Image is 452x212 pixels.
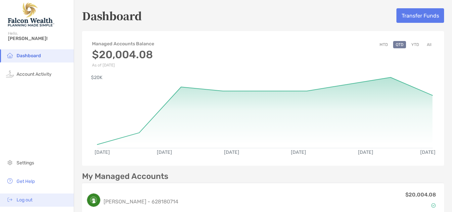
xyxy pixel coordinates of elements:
[393,41,406,48] button: QTD
[17,71,52,77] span: Account Activity
[6,70,14,78] img: activity icon
[420,149,435,155] text: [DATE]
[6,158,14,166] img: settings icon
[396,8,444,23] button: Transfer Funds
[87,193,100,207] img: logo account
[95,149,110,155] text: [DATE]
[82,8,142,23] h5: Dashboard
[17,53,41,59] span: Dashboard
[17,179,35,184] span: Get Help
[8,3,54,26] img: Falcon Wealth Planning Logo
[431,203,436,208] img: Account Status icon
[104,197,178,206] p: [PERSON_NAME] - 628180714
[17,160,34,166] span: Settings
[405,191,436,199] p: $20,004.08
[6,51,14,59] img: household icon
[409,41,422,48] button: YTD
[17,197,32,203] span: Log out
[424,41,434,48] button: All
[358,149,373,155] text: [DATE]
[224,149,239,155] text: [DATE]
[377,41,390,48] button: MTD
[91,75,103,80] text: $20K
[82,172,168,181] p: My Managed Accounts
[92,41,154,47] h4: Managed Accounts Balance
[92,63,154,67] p: As of [DATE]
[92,48,154,61] h3: $20,004.08
[6,177,14,185] img: get-help icon
[291,149,306,155] text: [DATE]
[157,149,172,155] text: [DATE]
[8,36,70,41] span: [PERSON_NAME]!
[6,195,14,203] img: logout icon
